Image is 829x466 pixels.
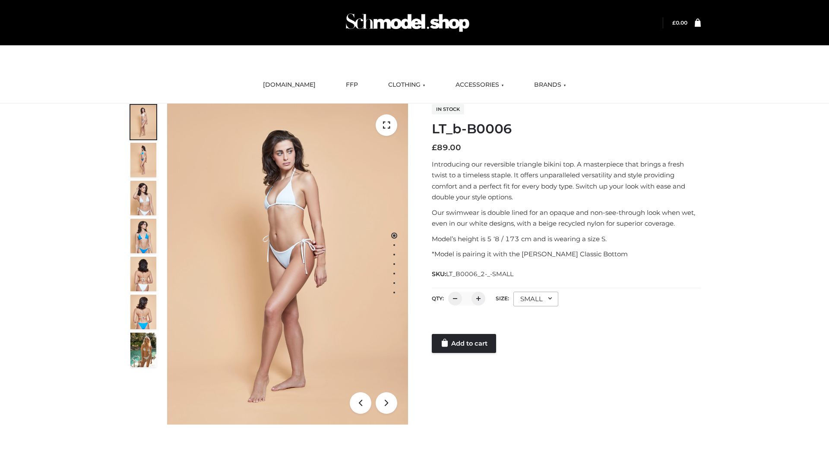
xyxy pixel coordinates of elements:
[496,295,509,302] label: Size:
[130,143,156,177] img: ArielClassicBikiniTop_CloudNine_AzureSky_OW114ECO_2-scaled.jpg
[432,269,514,279] span: SKU:
[130,219,156,253] img: ArielClassicBikiniTop_CloudNine_AzureSky_OW114ECO_4-scaled.jpg
[432,207,701,229] p: Our swimwear is double lined for an opaque and non-see-through look when wet, even in our white d...
[528,76,573,94] a: BRANDS
[432,143,437,152] span: £
[513,292,558,306] div: SMALL
[382,76,432,94] a: CLOTHING
[130,257,156,291] img: ArielClassicBikiniTop_CloudNine_AzureSky_OW114ECO_7-scaled.jpg
[130,333,156,367] img: Arieltop_CloudNine_AzureSky2.jpg
[672,19,687,26] a: £0.00
[130,105,156,139] img: ArielClassicBikiniTop_CloudNine_AzureSky_OW114ECO_1-scaled.jpg
[672,19,687,26] bdi: 0.00
[432,121,701,137] h1: LT_b-B0006
[672,19,676,26] span: £
[432,249,701,260] p: *Model is pairing it with the [PERSON_NAME] Classic Bottom
[130,295,156,329] img: ArielClassicBikiniTop_CloudNine_AzureSky_OW114ECO_8-scaled.jpg
[446,270,513,278] span: LT_B0006_2-_-SMALL
[432,104,464,114] span: In stock
[432,143,461,152] bdi: 89.00
[432,334,496,353] a: Add to cart
[256,76,322,94] a: [DOMAIN_NAME]
[432,233,701,245] p: Model’s height is 5 ‘8 / 173 cm and is wearing a size S.
[449,76,510,94] a: ACCESSORIES
[432,295,444,302] label: QTY:
[167,104,408,425] img: ArielClassicBikiniTop_CloudNine_AzureSky_OW114ECO_1
[432,159,701,203] p: Introducing our reversible triangle bikini top. A masterpiece that brings a fresh twist to a time...
[343,6,472,40] img: Schmodel Admin 964
[130,181,156,215] img: ArielClassicBikiniTop_CloudNine_AzureSky_OW114ECO_3-scaled.jpg
[339,76,364,94] a: FFP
